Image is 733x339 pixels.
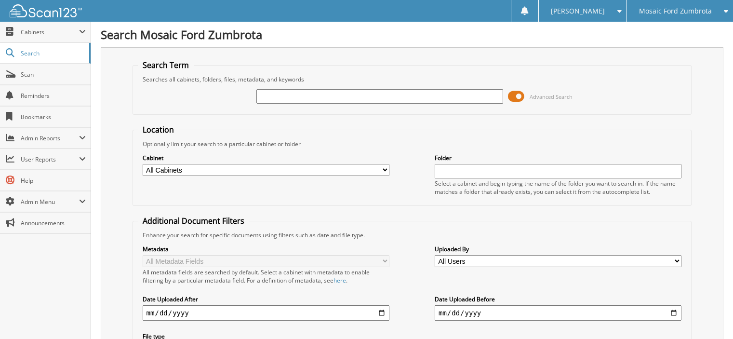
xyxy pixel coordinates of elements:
span: Mosaic Ford Zumbrota [639,8,712,14]
div: Searches all cabinets, folders, files, metadata, and keywords [138,75,687,83]
legend: Additional Document Filters [138,216,249,226]
div: Optionally limit your search to a particular cabinet or folder [138,140,687,148]
label: Cabinet [143,154,389,162]
label: Date Uploaded After [143,295,389,303]
span: Bookmarks [21,113,86,121]
span: Admin Reports [21,134,79,142]
legend: Location [138,124,179,135]
span: Advanced Search [530,93,573,100]
label: Date Uploaded Before [435,295,681,303]
img: scan123-logo-white.svg [10,4,82,17]
span: Scan [21,70,86,79]
span: Cabinets [21,28,79,36]
span: Help [21,176,86,185]
label: Uploaded By [435,245,681,253]
span: [PERSON_NAME] [551,8,605,14]
h1: Search Mosaic Ford Zumbrota [101,27,723,42]
div: Enhance your search for specific documents using filters such as date and file type. [138,231,687,239]
span: Search [21,49,84,57]
legend: Search Term [138,60,194,70]
label: Metadata [143,245,389,253]
input: end [435,305,681,321]
span: Announcements [21,219,86,227]
label: Folder [435,154,681,162]
div: Select a cabinet and begin typing the name of the folder you want to search in. If the name match... [435,179,681,196]
a: here [333,276,346,285]
span: Admin Menu [21,198,79,206]
span: Reminders [21,92,86,100]
div: All metadata fields are searched by default. Select a cabinet with metadata to enable filtering b... [143,268,389,285]
span: User Reports [21,155,79,163]
input: start [143,305,389,321]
